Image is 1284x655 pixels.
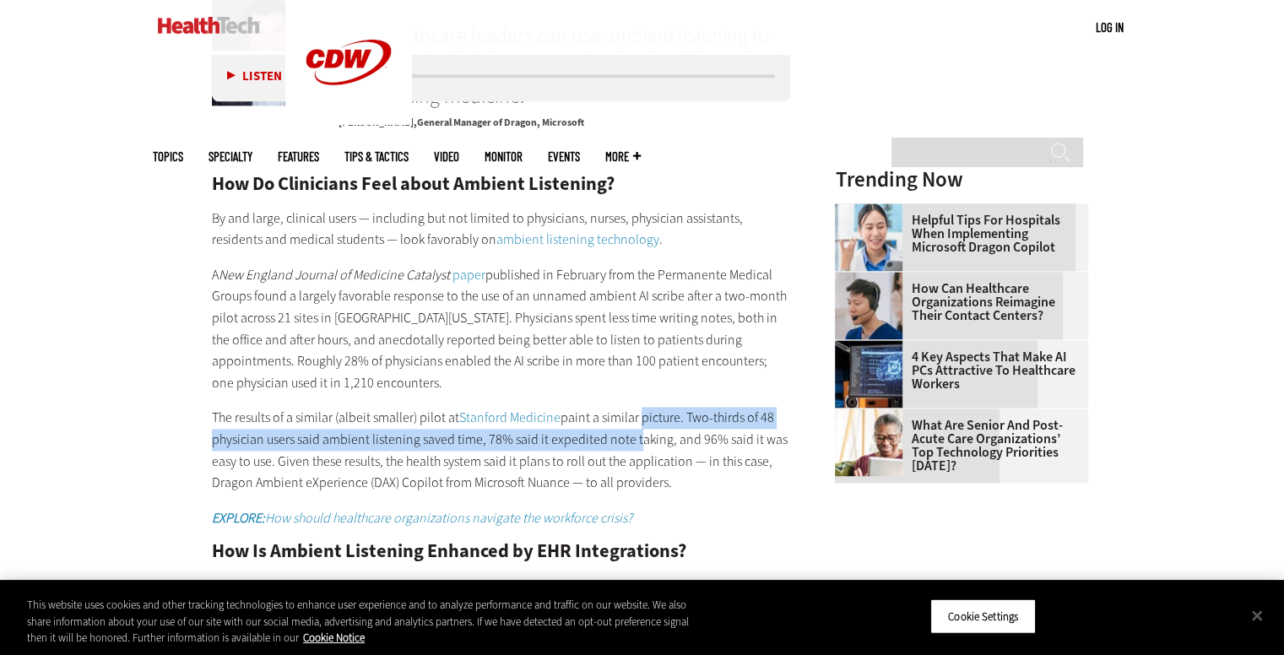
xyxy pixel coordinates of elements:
[278,150,319,163] a: Features
[1096,19,1124,36] div: User menu
[212,264,791,394] p: A published in February from the Permanente Medical Groups found a largely favorable response to ...
[1238,597,1276,634] button: Close
[835,272,902,339] img: Healthcare contact center
[496,230,659,248] a: ambient listening technology
[548,150,580,163] a: Events
[27,597,707,647] div: This website uses cookies and other tracking technologies to enhance user experience and to analy...
[835,340,911,354] a: Desktop monitor with brain AI concept
[835,340,902,408] img: Desktop monitor with brain AI concept
[232,577,309,594] em: NEJM Catalyst
[158,17,260,34] img: Home
[835,214,1078,254] a: Helpful Tips for Hospitals When Implementing Microsoft Dragon Copilot
[219,266,450,284] em: New England Journal of Medicine Catalyst
[835,203,911,217] a: Doctor using phone to dictate to tablet
[835,419,1078,473] a: What Are Senior and Post-Acute Care Organizations’ Top Technology Priorities [DATE]?
[835,203,902,271] img: Doctor using phone to dictate to tablet
[212,575,791,618] p: The paper noted the primary barriers to adopting ambient listening — such as the steps to get sta...
[303,631,365,645] a: More information about your privacy
[212,509,632,527] em: How should healthcare organizations navigate the workforce crisis?
[835,282,1078,322] a: How Can Healthcare Organizations Reimagine Their Contact Centers?
[285,111,412,129] a: CDW
[209,150,252,163] span: Specialty
[459,409,561,426] a: Stanford Medicine
[452,266,485,284] a: paper
[485,150,523,163] a: MonITor
[212,509,265,527] strong: EXPLORE:
[1096,19,1124,35] a: Log in
[930,598,1036,634] button: Cookie Settings
[835,409,911,422] a: Older person using tablet
[344,150,409,163] a: Tips & Tactics
[605,150,641,163] span: More
[434,150,459,163] a: Video
[212,407,791,493] p: The results of a similar (albeit smaller) pilot at paint a similar picture. Two-thirds of 48 phys...
[835,350,1078,391] a: 4 Key Aspects That Make AI PCs Attractive to Healthcare Workers
[835,409,902,476] img: Older person using tablet
[835,272,911,285] a: Healthcare contact center
[212,208,791,251] p: By and large, clinical users — including but not limited to physicians, nurses, physician assista...
[835,169,1088,190] h3: Trending Now
[212,539,686,563] strong: How Is Ambient Listening Enhanced by EHR Integrations?
[212,509,632,527] a: EXPLORE:How should healthcare organizations navigate the workforce crisis?
[153,150,183,163] span: Topics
